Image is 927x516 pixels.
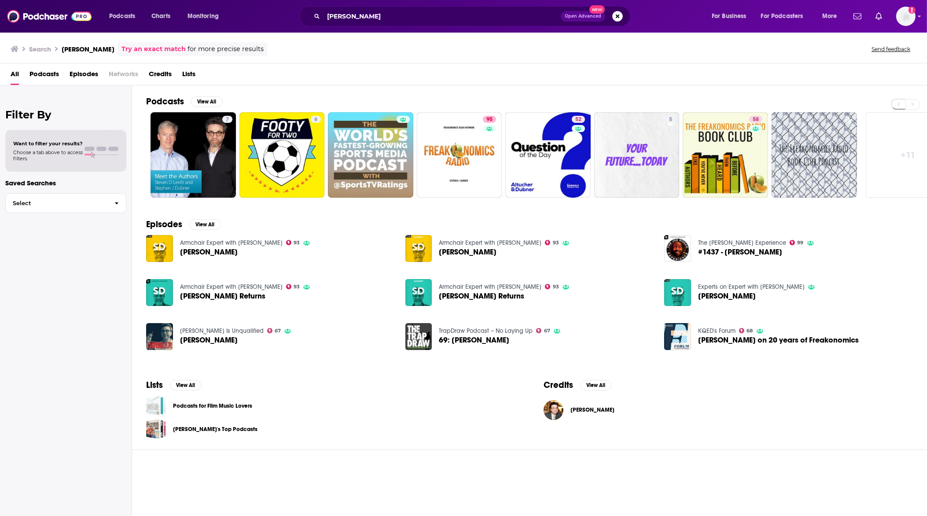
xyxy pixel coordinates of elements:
a: 95 [417,112,502,198]
a: PodcastsView All [146,96,223,107]
a: Anna Faris Is Unqualified [180,327,264,335]
a: 7 [222,116,232,123]
span: Choose a tab above to access filters. [13,149,83,162]
span: Episodes [70,67,98,85]
div: Search podcasts, credits, & more... [308,6,639,26]
span: 93 [294,285,300,289]
img: Stephen Dubner Returns [405,279,432,306]
a: Stephen Dubner [698,292,756,300]
a: Podcasts [29,67,59,85]
span: Podcasts [109,10,135,22]
a: KQED's Forum [698,327,736,335]
span: 93 [553,285,559,289]
button: open menu [181,9,230,23]
span: Networks [109,67,138,85]
h2: Podcasts [146,96,184,107]
img: Stephen Dubner [146,235,173,262]
input: Search podcasts, credits, & more... [324,9,561,23]
span: 93 [294,241,300,245]
a: 52 [505,112,591,198]
span: [PERSON_NAME] [698,292,756,300]
img: Stephen Dubner Returns [146,279,173,306]
a: Armchair Expert with Dax Shepard [439,239,541,247]
span: Credits [149,67,172,85]
span: Select [6,200,107,206]
button: open menu [816,9,848,23]
h3: Search [29,45,51,53]
a: 5 [666,116,676,123]
img: Stephen Dubner [405,235,432,262]
a: 67 [536,328,550,333]
a: Armchair Expert with Dax Shepard [180,283,283,291]
a: 6 [239,112,325,198]
a: Show notifications dropdown [872,9,886,24]
button: View All [170,380,202,391]
a: 99 [790,240,804,245]
span: 67 [275,329,281,333]
img: Stephen Dubner [544,400,563,420]
span: 52 [575,115,581,124]
img: User Profile [896,7,916,26]
a: 93 [545,284,559,289]
a: 7 [151,112,236,198]
a: ListsView All [146,380,202,391]
a: CreditsView All [544,380,612,391]
button: Select [5,193,126,213]
span: [PERSON_NAME] [439,248,497,256]
a: #1437 - Stephen Dubner [664,235,691,262]
a: 95 [483,116,496,123]
a: Lists [182,67,195,85]
span: 7 [226,115,229,124]
a: Experts on Expert with Dax Shepard [698,283,805,291]
a: Stephen Dubner Returns [180,292,265,300]
a: The Joe Rogan Experience [698,239,786,247]
span: [PERSON_NAME] on 20 years of Freakonomics [698,336,859,344]
button: open menu [755,9,816,23]
a: 58 [683,112,768,198]
span: For Podcasters [761,10,803,22]
span: 58 [753,115,759,124]
button: View All [580,380,612,391]
a: 69: Stephen Dubner [439,336,509,344]
img: Podchaser - Follow, Share and Rate Podcasts [7,8,92,25]
a: Armchair Expert with Dax Shepard [439,283,541,291]
a: 67 [267,328,281,333]
a: 68 [739,328,753,333]
a: Try an exact match [121,44,186,54]
a: Stephen Dubner [570,406,614,413]
span: 6 [314,115,317,124]
a: 93 [545,240,559,245]
a: TrapDraw Podcast – No Laying Up [439,327,533,335]
span: Charts [151,10,170,22]
span: #1437 - [PERSON_NAME] [698,248,782,256]
a: Podcasts for Film Music Lovers [146,396,166,416]
span: Monitoring [188,10,219,22]
button: Stephen DubnerStephen Dubner [544,396,913,424]
a: Armchair Expert with Dax Shepard [180,239,283,247]
a: 93 [286,284,300,289]
a: [PERSON_NAME]'s Top Podcasts [173,424,257,434]
h2: Episodes [146,219,182,230]
img: Stephen Dubner on 20 years of Freakonomics [664,323,691,350]
span: [PERSON_NAME] Returns [439,292,524,300]
img: Stephen Dubner [664,279,691,306]
a: Charts [146,9,176,23]
a: 93 [286,240,300,245]
span: For Business [712,10,747,22]
span: [PERSON_NAME] Returns [180,292,265,300]
svg: Add a profile image [909,7,916,14]
a: 58 [749,116,762,123]
span: Adam's Top Podcasts [146,419,166,439]
p: Saved Searches [5,179,126,187]
span: [PERSON_NAME] [180,336,238,344]
h2: Lists [146,380,163,391]
img: Stephen Dubner [146,323,173,350]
